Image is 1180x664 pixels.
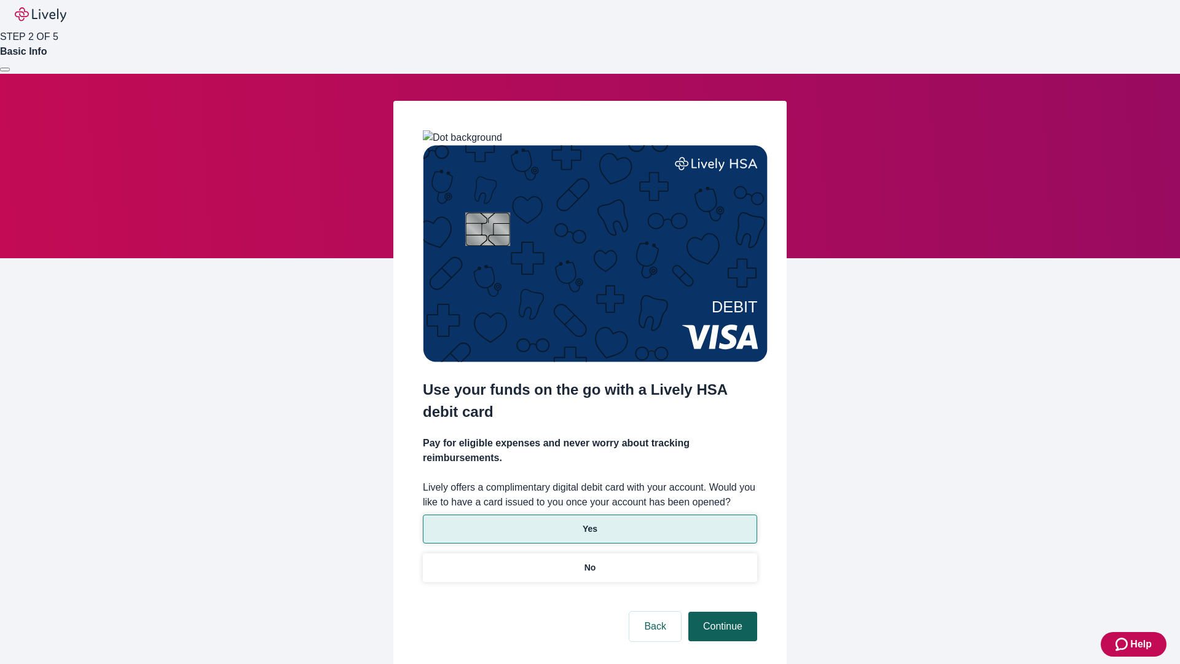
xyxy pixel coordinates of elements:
[629,612,681,641] button: Back
[423,130,502,145] img: Dot background
[423,379,757,423] h2: Use your funds on the go with a Lively HSA debit card
[1115,637,1130,652] svg: Zendesk support icon
[1101,632,1166,657] button: Zendesk support iconHelp
[423,480,757,510] label: Lively offers a complimentary digital debit card with your account. Would you like to have a card...
[1130,637,1152,652] span: Help
[688,612,757,641] button: Continue
[423,553,757,582] button: No
[584,561,596,574] p: No
[423,515,757,543] button: Yes
[423,436,757,465] h4: Pay for eligible expenses and never worry about tracking reimbursements.
[423,145,768,362] img: Debit card
[583,523,597,536] p: Yes
[15,7,66,22] img: Lively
